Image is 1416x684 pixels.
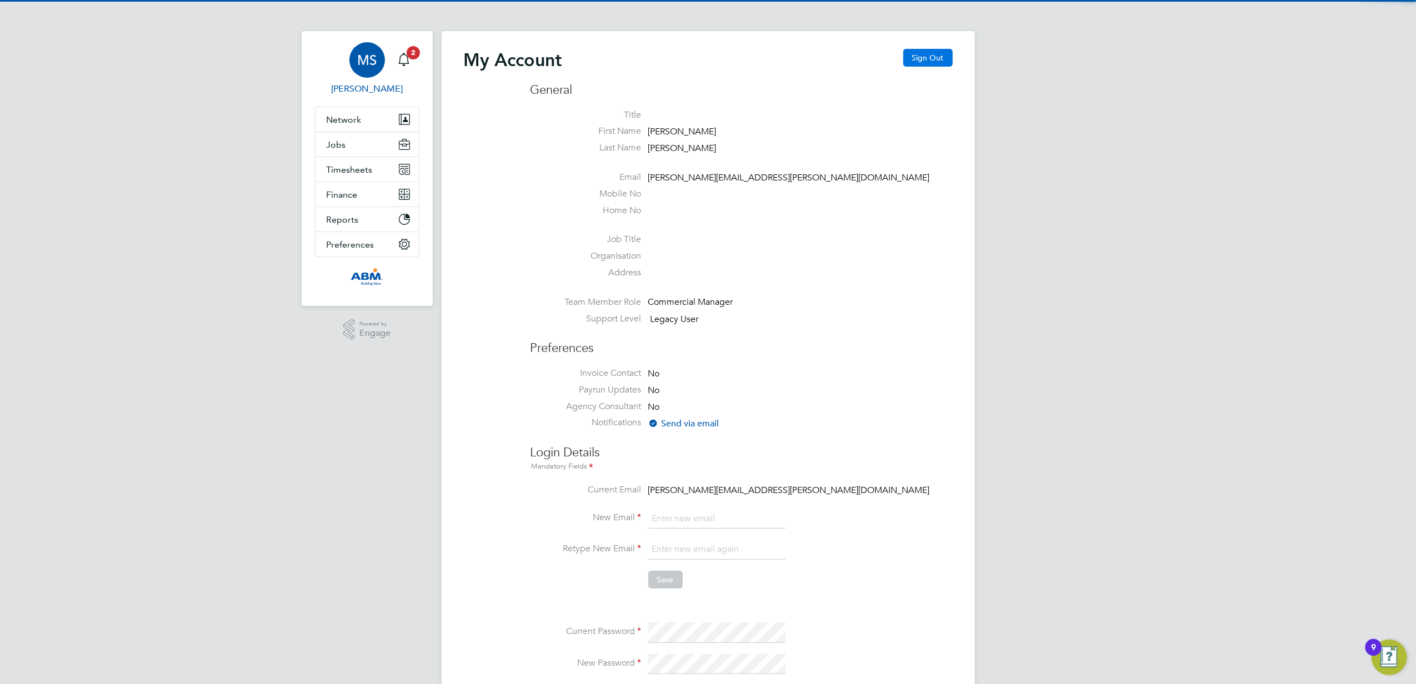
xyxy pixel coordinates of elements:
[531,417,642,429] label: Notifications
[648,127,717,138] span: [PERSON_NAME]
[316,207,419,232] button: Reports
[648,143,717,154] span: [PERSON_NAME]
[359,329,391,338] span: Engage
[315,42,419,95] a: MS[PERSON_NAME]
[531,296,642,308] label: Team Member Role
[1371,647,1376,662] div: 9
[464,49,562,71] h2: My Account
[531,401,642,413] label: Agency Consultant
[648,485,930,496] span: [PERSON_NAME][EMAIL_ADDRESS][PERSON_NAME][DOMAIN_NAME]
[316,232,419,256] button: Preferences
[531,461,953,473] div: Mandatory Fields
[531,205,642,217] label: Home No
[531,484,642,496] label: Current Email
[531,626,642,637] label: Current Password
[407,46,420,59] span: 2
[316,182,419,207] button: Finance
[531,188,642,200] label: Mobile No
[327,214,359,225] span: Reports
[315,82,419,95] span: Matthew Smith
[531,384,642,396] label: Payrun Updates
[316,107,419,132] button: Network
[531,267,642,279] label: Address
[648,172,930,183] span: [PERSON_NAME][EMAIL_ADDRESS][PERSON_NAME][DOMAIN_NAME]
[351,268,383,286] img: abm1-logo-retina.png
[531,543,642,555] label: Retype New Email
[531,434,953,473] h3: Login Details
[531,82,953,98] h3: General
[648,385,660,396] span: No
[531,125,642,137] label: First Name
[327,164,373,175] span: Timesheets
[316,157,419,182] button: Timesheets
[327,114,362,125] span: Network
[327,239,374,250] span: Preferences
[531,313,642,325] label: Support Level
[648,296,754,308] div: Commercial Manager
[648,418,719,429] span: Send via email
[357,53,377,67] span: MS
[343,319,391,340] a: Powered byEngage
[531,368,642,379] label: Invoice Contact
[359,319,391,329] span: Powered by
[327,189,358,200] span: Finance
[531,109,642,121] label: Title
[531,512,642,524] label: New Email
[1372,640,1407,675] button: Open Resource Center, 9 new notifications
[327,139,346,150] span: Jobs
[531,172,642,183] label: Email
[531,657,642,669] label: New Password
[648,509,785,529] input: Enter new email
[648,540,785,560] input: Enter new email again
[316,132,419,157] button: Jobs
[651,314,699,325] span: Legacy User
[302,31,433,306] nav: Main navigation
[648,368,660,379] span: No
[648,401,660,413] span: No
[531,250,642,262] label: Organisation
[531,234,642,245] label: Job Title
[903,49,953,67] button: Sign Out
[648,571,683,589] button: Save
[315,268,419,286] a: Go to home page
[531,142,642,154] label: Last Name
[393,42,415,78] a: 2
[531,329,953,356] h3: Preferences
